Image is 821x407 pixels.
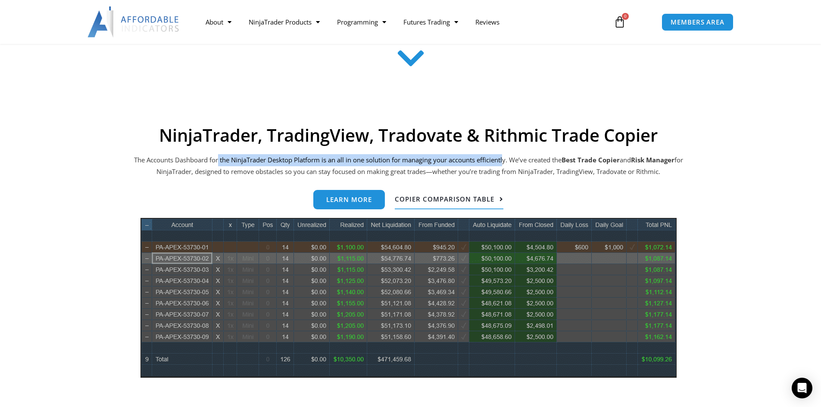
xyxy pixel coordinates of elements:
[140,218,677,378] img: wideview8 28 2 | Affordable Indicators – NinjaTrader
[87,6,180,37] img: LogoAI
[395,190,503,209] a: Copier Comparison Table
[395,196,494,202] span: Copier Comparison Table
[133,125,684,146] h2: NinjaTrader, TradingView, Tradovate & Rithmic Trade Copier
[671,19,724,25] span: MEMBERS AREA
[622,13,629,20] span: 0
[631,155,674,164] strong: Risk Manager
[328,12,395,32] a: Programming
[197,12,240,32] a: About
[467,12,508,32] a: Reviews
[662,13,734,31] a: MEMBERS AREA
[562,155,620,164] b: Best Trade Copier
[133,154,684,178] p: The Accounts Dashboard for the NinjaTrader Desktop Platform is an all in one solution for managin...
[395,12,467,32] a: Futures Trading
[792,378,812,398] div: Open Intercom Messenger
[197,12,604,32] nav: Menu
[313,190,385,209] a: Learn more
[240,12,328,32] a: NinjaTrader Products
[601,9,639,34] a: 0
[326,196,372,203] span: Learn more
